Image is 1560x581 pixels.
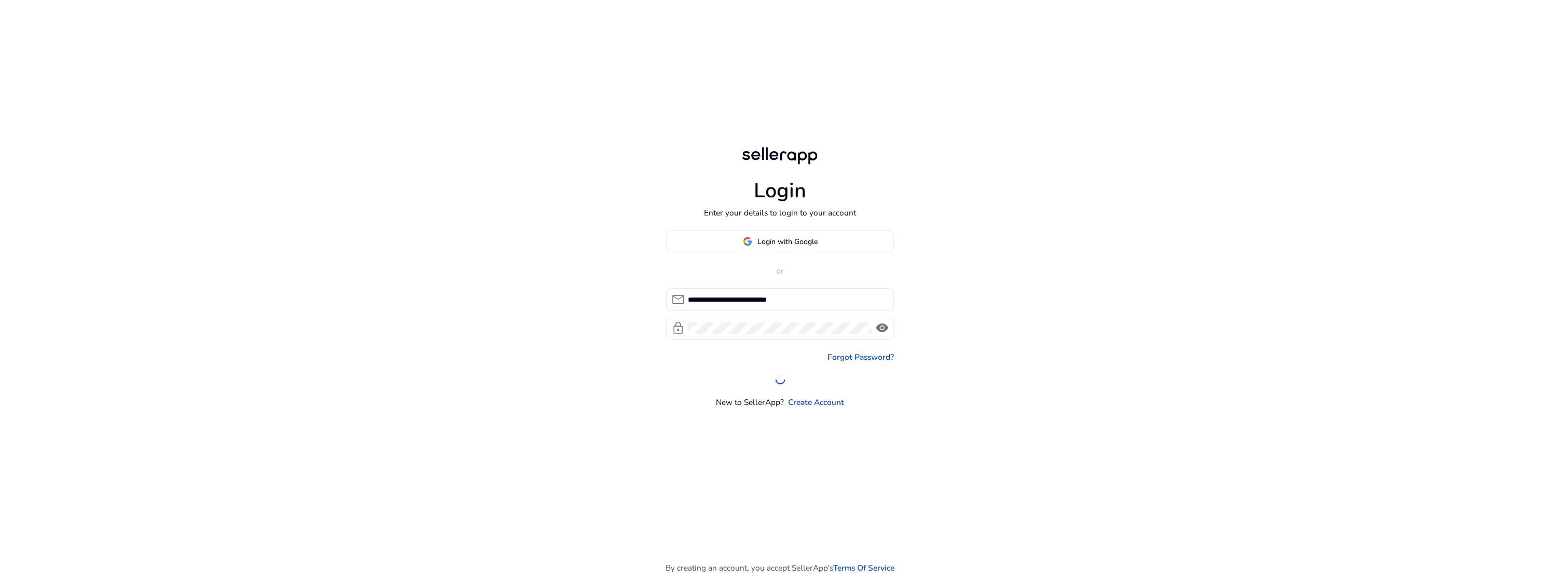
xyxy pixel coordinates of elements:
a: Forgot Password? [828,351,894,363]
p: New to SellerApp? [716,396,784,408]
a: Create Account [788,396,844,408]
h1: Login [754,179,806,204]
p: or [666,265,894,277]
span: visibility [875,321,889,335]
span: mail [671,293,685,306]
a: Terms Of Service [833,562,894,574]
img: google-logo.svg [743,237,752,246]
span: Login with Google [757,236,818,247]
p: Enter your details to login to your account [704,207,856,219]
button: Login with Google [666,230,894,253]
span: lock [671,321,685,335]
